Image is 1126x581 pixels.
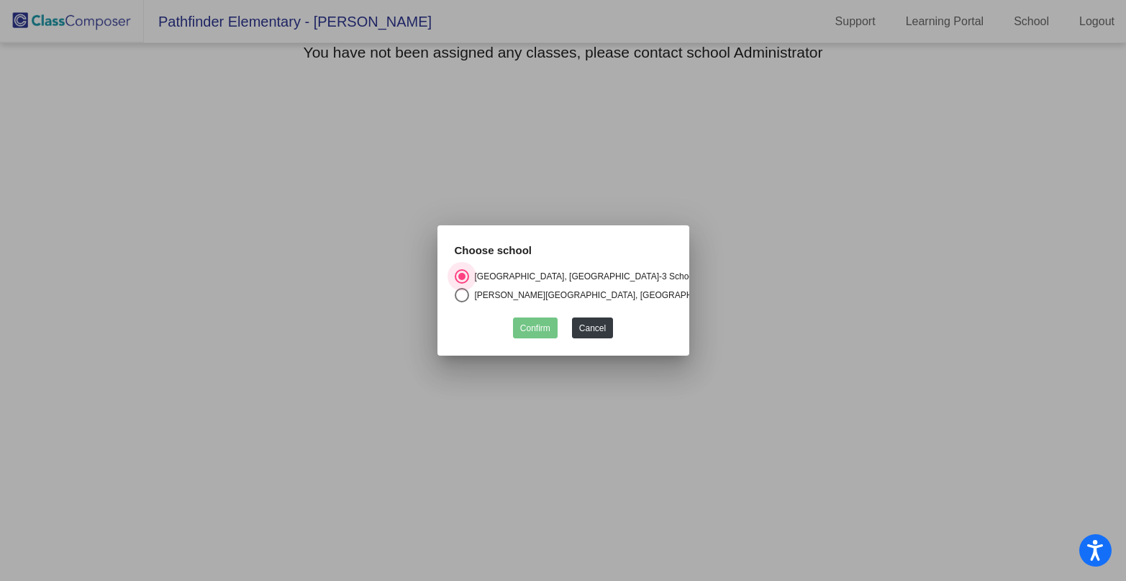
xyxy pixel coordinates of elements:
[469,270,700,283] div: [GEOGRAPHIC_DATA], [GEOGRAPHIC_DATA]-3 Schools
[455,243,532,259] label: Choose school
[469,289,730,302] div: [PERSON_NAME][GEOGRAPHIC_DATA], [GEOGRAPHIC_DATA]
[455,269,672,307] mat-radio-group: Select an option
[513,317,558,338] button: Confirm
[572,317,613,338] button: Cancel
